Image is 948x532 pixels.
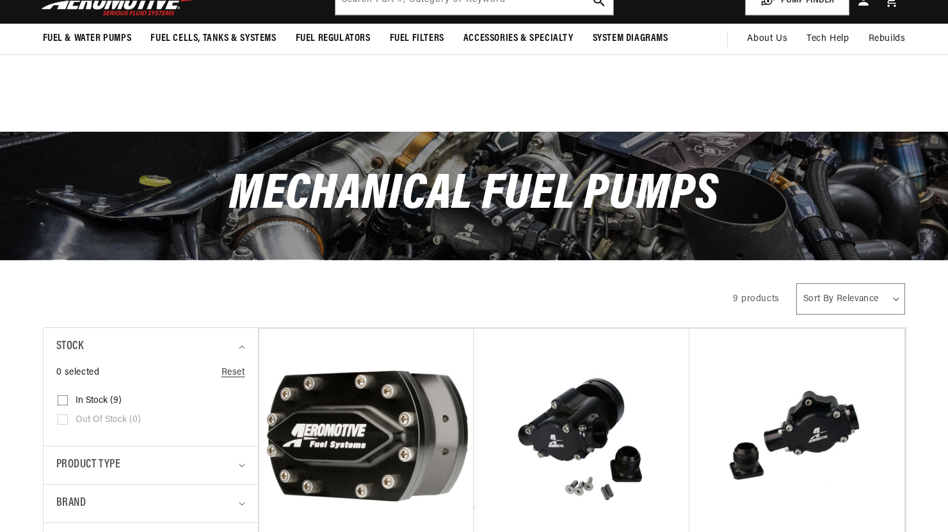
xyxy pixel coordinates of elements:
span: Mechanical Fuel Pumps [229,170,719,221]
span: About Us [747,34,787,43]
span: Rebuilds [869,32,906,46]
span: Stock [56,338,84,356]
summary: Product type (0 selected) [56,446,245,484]
span: Fuel Regulators [296,32,371,45]
span: Fuel Filters [390,32,444,45]
span: Fuel & Water Pumps [43,32,132,45]
span: Out of stock (0) [76,414,141,426]
summary: Fuel Regulators [286,24,380,54]
summary: Accessories & Specialty [454,24,583,54]
span: Product type [56,456,121,474]
summary: Rebuilds [859,24,915,54]
span: 9 products [733,294,780,304]
summary: Fuel & Water Pumps [33,24,141,54]
span: In stock (9) [76,395,122,407]
span: 0 selected [56,366,100,380]
summary: Brand (0 selected) [56,485,245,522]
span: System Diagrams [593,32,668,45]
span: Tech Help [807,32,849,46]
span: Accessories & Specialty [463,32,574,45]
summary: Tech Help [797,24,858,54]
summary: Stock (0 selected) [56,328,245,366]
span: Brand [56,494,86,513]
span: Fuel Cells, Tanks & Systems [150,32,276,45]
summary: Fuel Cells, Tanks & Systems [141,24,285,54]
a: Reset [221,366,245,380]
a: About Us [737,24,797,54]
summary: System Diagrams [583,24,678,54]
summary: Fuel Filters [380,24,454,54]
